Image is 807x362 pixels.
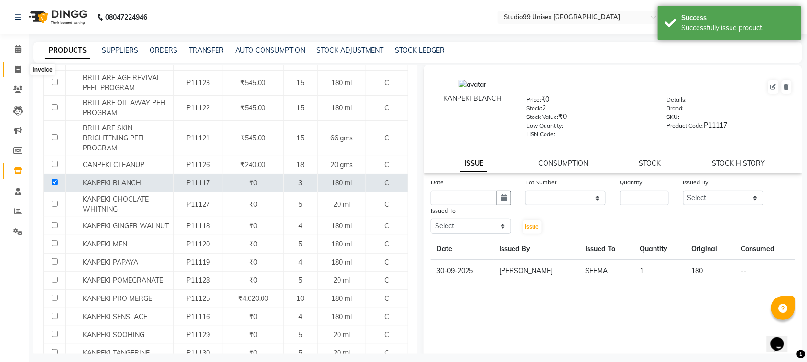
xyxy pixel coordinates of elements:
span: ₹0 [249,258,257,266]
span: P11123 [186,78,210,87]
span: 10 [297,294,305,303]
a: STOCK HISTORY [712,159,765,168]
div: ₹0 [527,112,653,125]
span: KANPEKI SENSI ACE [83,312,147,321]
span: ₹0 [249,349,257,357]
a: STOCK LEDGER [395,46,445,54]
span: ₹0 [249,179,257,187]
label: HSN Code: [527,130,556,138]
span: KANPEKI BLANCH [83,179,141,187]
span: 180 ml [332,78,352,87]
span: 15 [297,134,305,142]
span: ₹0 [249,312,257,321]
span: 20 ml [334,276,350,285]
span: 4 [299,222,303,230]
div: 2 [527,103,653,117]
span: 3 [299,179,303,187]
div: Successfully issue product. [682,23,794,33]
span: Facial [75,57,93,65]
span: 180 ml [332,104,352,112]
span: C [384,78,389,87]
span: 15 [297,78,305,87]
span: P11117 [186,179,210,187]
iframe: chat widget [767,324,797,352]
span: 180 ml [332,294,352,303]
span: KANPEKI POMEGRANATE [83,276,163,285]
a: PRODUCTS [45,42,90,59]
span: P11119 [186,258,210,266]
span: P11126 [186,160,210,169]
label: Product Code: [667,121,704,130]
span: Collapse Row [68,57,75,65]
span: KANPEKI CHOCLATE WHITNING [83,195,149,213]
span: C [384,134,389,142]
label: Stock Value: [527,113,559,121]
span: 20 ml [334,349,350,357]
span: KANPEKI SOOHING [83,330,144,339]
span: P11130 [186,349,210,357]
span: ₹0 [249,240,257,248]
span: P11120 [186,240,210,248]
td: 30-09-2025 [431,260,494,282]
span: 180 ml [332,258,352,266]
td: [PERSON_NAME] [494,260,579,282]
span: 20 ml [334,200,350,209]
span: C [384,258,389,266]
span: P11122 [186,104,210,112]
span: C [384,294,389,303]
span: P11116 [186,312,210,321]
span: CANPEKI CLEANUP [83,160,144,169]
label: Stock: [527,104,543,113]
label: Issued To [431,206,456,215]
th: Issued By [494,238,579,260]
span: C [384,276,389,285]
span: C [384,330,389,339]
a: TRANSFER [189,46,224,54]
span: ₹545.00 [240,134,265,142]
label: Price: [527,96,542,104]
span: C [384,160,389,169]
span: P11127 [186,200,210,209]
div: P11117 [667,120,793,134]
span: C [384,349,389,357]
span: 20 gms [331,160,353,169]
label: Issued By [683,178,709,187]
a: AUTO CONSUMPTION [235,46,305,54]
label: Date [431,178,444,187]
span: KANPEKI PAPAYA [83,258,138,266]
span: KANPEKI GINGER WALNUT [83,222,169,230]
label: Lot Number [525,178,557,187]
span: P11129 [186,330,210,339]
div: Invoice [30,64,55,75]
b: 08047224946 [105,4,147,31]
span: 180 ml [332,312,352,321]
a: STOCK ADJUSTMENT [316,46,383,54]
span: P11125 [186,294,210,303]
span: 18 [297,160,305,169]
span: C [384,104,389,112]
span: P11118 [186,222,210,230]
span: BRILLARE SKIN BRIGHTENING PEEL PROGRAM [83,124,146,152]
span: 5 [299,276,303,285]
th: Date [431,238,494,260]
span: 15 [297,104,305,112]
span: 20 ml [334,330,350,339]
span: 180 ml [332,240,352,248]
th: Consumed [735,238,795,260]
td: 180 [686,260,735,282]
span: BRILLARE AGE REVIVAL PEEL PROGRAM [83,74,161,92]
span: ₹545.00 [240,104,265,112]
span: 5 [299,349,303,357]
span: ₹0 [249,200,257,209]
td: -- [735,260,795,282]
td: 1 [634,260,686,282]
span: ₹0 [249,330,257,339]
th: Issued To [579,238,634,260]
span: KANPEKI TANGERINE [83,349,150,357]
span: Issue [525,223,539,230]
img: logo [24,4,90,31]
span: KANPEKI MEN [83,240,127,248]
div: ₹0 [527,95,653,108]
span: C [384,222,389,230]
span: 180 ml [332,179,352,187]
